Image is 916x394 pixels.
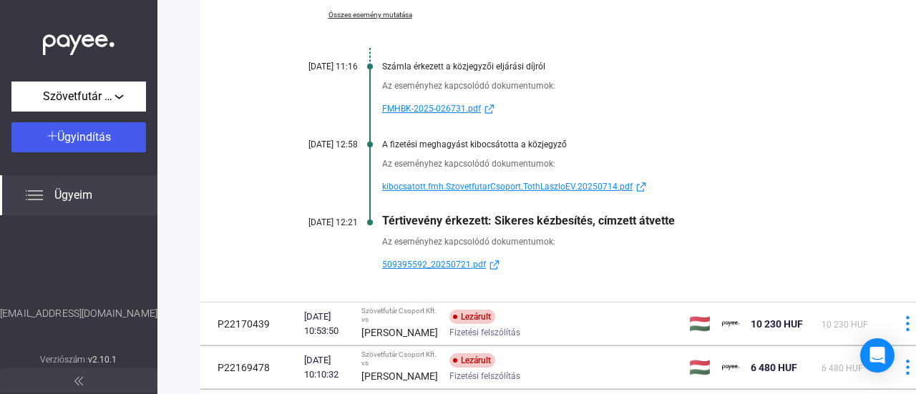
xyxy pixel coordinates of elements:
[272,217,358,227] div: [DATE] 12:21
[860,338,895,373] div: Open Intercom Messenger
[361,327,438,338] strong: [PERSON_NAME]
[361,350,438,368] div: Szövetfutár Csoport Kft. vs
[449,324,520,341] span: Fizetési felszólítás
[272,61,358,72] div: [DATE] 11:16
[47,131,57,141] img: plus-white.svg
[57,130,111,144] span: Ügyindítás
[382,214,868,227] div: Tértivevény érkezett: Sikeres kézbesítés, címzett átvette
[486,260,503,270] img: external-link-blue
[74,377,83,385] img: arrow-double-left-grey.svg
[722,359,739,376] img: payee-logo
[751,318,803,330] span: 10 230 HUF
[11,122,146,152] button: Ügyindítás
[54,187,92,204] span: Ügyeim
[382,157,868,171] div: Az eseményhez kapcsolódó dokumentumok:
[304,353,350,382] div: [DATE] 10:10:32
[822,363,863,373] span: 6 480 HUF
[382,256,868,273] a: 509395592_20250721.pdfexternal-link-blue
[382,79,868,93] div: Az eseményhez kapcsolódó dokumentumok:
[683,302,716,345] td: 🇭🇺
[43,88,114,105] span: Szövetfutár Csoport Kft.
[900,316,915,331] img: more-blue
[382,100,481,117] span: FMHBK-2025-026731.pdf
[900,360,915,375] img: more-blue
[200,302,298,345] td: P22170439
[382,235,868,249] div: Az eseményhez kapcsolódó dokumentumok:
[449,353,495,368] div: Lezárult
[11,82,146,112] button: Szövetfutár Csoport Kft.
[382,139,868,149] div: A fizetési meghagyást kibocsátotta a közjegyző
[382,178,633,195] span: kibocsatott.fmh.SzovetfutarCsoport.TothLaszloEV.20250714.pdf
[633,182,650,192] img: external-link-blue
[26,187,43,204] img: list.svg
[481,104,498,114] img: external-link-blue
[43,26,114,56] img: white-payee-white-dot.svg
[822,320,868,330] span: 10 230 HUF
[272,139,358,149] div: [DATE] 12:58
[200,346,298,389] td: P22169478
[382,61,868,72] div: Számla érkezett a közjegyzői eljárási díjról
[361,370,438,382] strong: [PERSON_NAME]
[751,362,797,373] span: 6 480 HUF
[382,178,868,195] a: kibocsatott.fmh.SzovetfutarCsoport.TothLaszloEV.20250714.pdfexternal-link-blue
[683,346,716,389] td: 🇭🇺
[382,100,868,117] a: FMHBK-2025-026731.pdfexternal-link-blue
[449,368,520,385] span: Fizetési felszólítás
[272,11,468,19] a: Összes esemény mutatása
[722,315,739,333] img: payee-logo
[382,256,486,273] span: 509395592_20250721.pdf
[361,307,438,324] div: Szövetfutár Csoport Kft. vs
[449,310,495,324] div: Lezárult
[88,355,117,365] strong: v2.10.1
[304,310,350,338] div: [DATE] 10:53:50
